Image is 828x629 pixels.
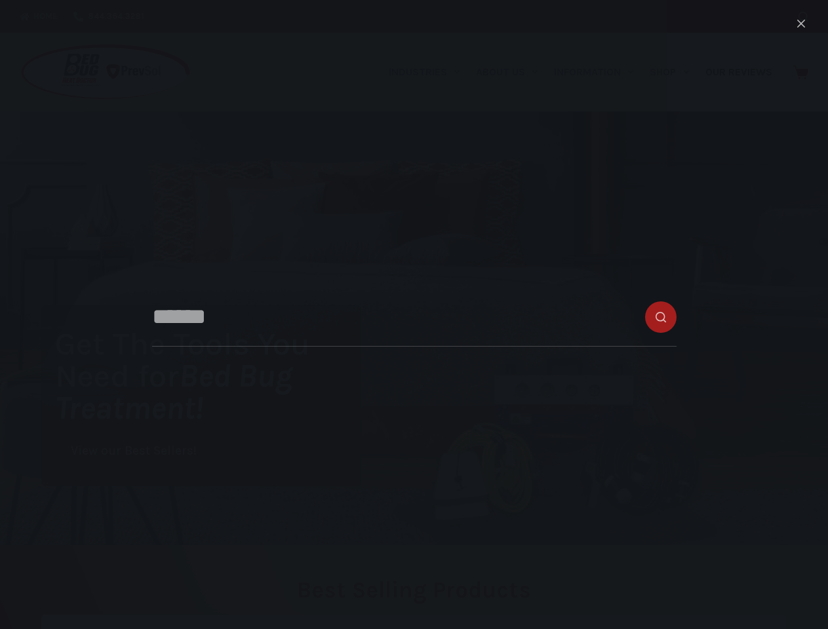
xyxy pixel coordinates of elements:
[380,33,467,111] a: Industries
[20,43,191,102] img: Prevsol/Bed Bug Heat Doctor
[642,33,697,111] a: Shop
[380,33,780,111] nav: Primary
[798,12,808,22] button: Search
[546,33,642,111] a: Information
[71,445,197,457] span: View our Best Sellers!
[55,437,212,465] a: View our Best Sellers!
[41,579,787,601] h2: Best Selling Products
[467,33,545,111] a: About Us
[10,5,50,45] button: Open LiveChat chat widget
[697,33,780,111] a: Our Reviews
[55,328,361,424] h1: Get The Tools You Need for
[55,357,292,427] i: Bed Bug Treatment!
